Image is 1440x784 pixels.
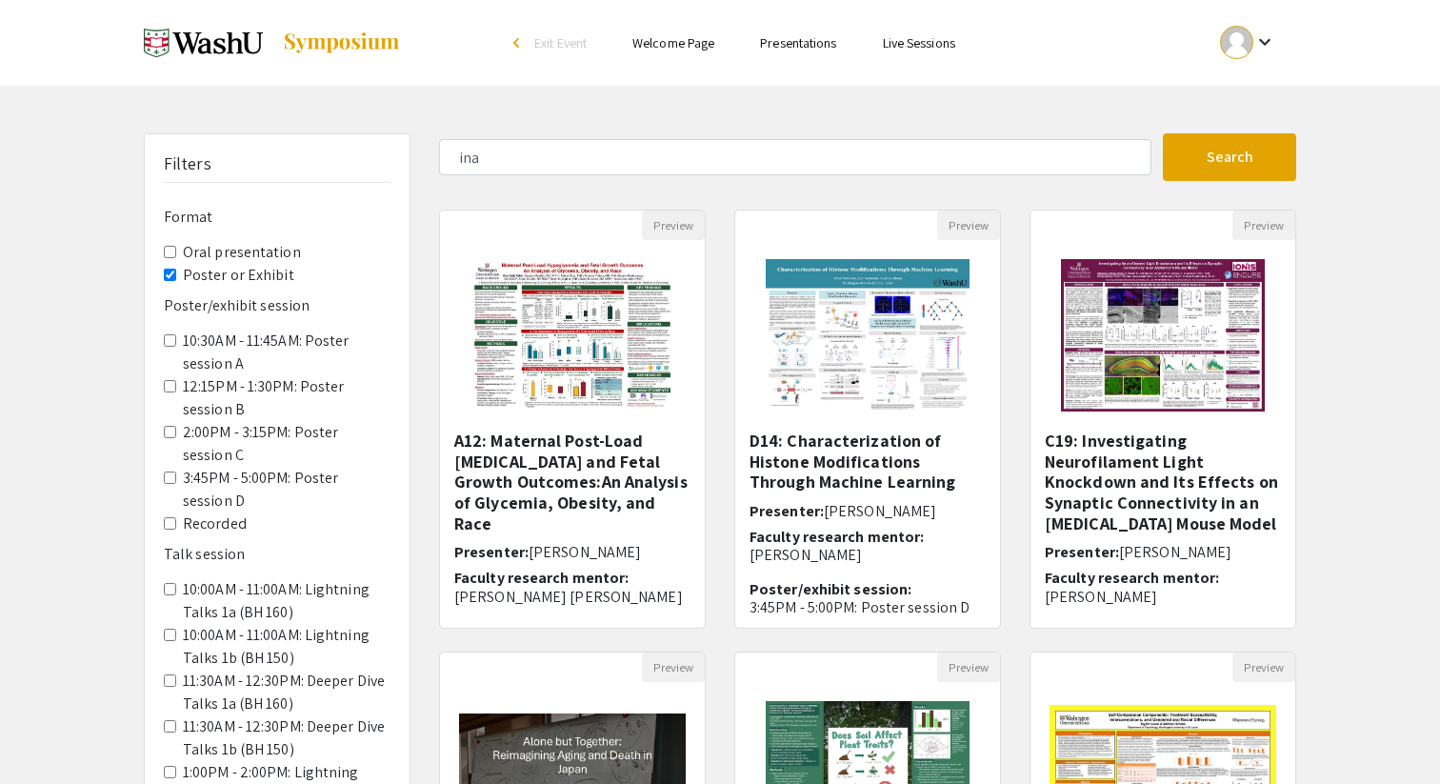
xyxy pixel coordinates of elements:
h5: Filters [164,153,211,174]
img: <p>A12: Maternal Post-Load Hypoglycemia and Fetal Growth Outcomes:</p><p>An Analysis of Glycemia,... [451,240,692,431]
div: Open Presentation <p>A12: Maternal Post-Load Hypoglycemia and Fetal Growth Outcomes:</p><p>An Ana... [439,210,706,629]
button: Preview [937,211,1000,240]
h6: Poster/exhibit session [164,296,390,314]
h6: Talk session [164,545,390,563]
h5: A12: Maternal Post-Load [MEDICAL_DATA] and Fetal Growth Outcomes:An Analysis of Glycemia, Obesity... [454,431,690,533]
a: Welcome Page [632,34,714,51]
h5: D14: Characterization of Histone Modifications Through Machine Learning [750,431,986,493]
button: Preview [937,653,1000,682]
span: [PERSON_NAME] [529,542,641,562]
div: Open Presentation <p>C19: Investigating Neurofilament Light Knockdown and Its Effects on Synaptic... [1030,210,1296,629]
label: 3:45PM - 5:00PM: Poster session D [183,467,390,513]
label: Oral presentation [183,241,301,264]
input: Search Keyword(s) Or Author(s) [439,139,1151,175]
img: Symposium by ForagerOne [282,31,401,54]
h6: Presenter: [750,502,986,520]
p: [PERSON_NAME] [750,546,986,564]
h6: Presenter: [1045,543,1281,561]
label: Poster or Exhibit [183,264,294,287]
span: [PERSON_NAME] [824,501,936,521]
label: 2:00PM - 3:15PM: Poster session C [183,421,390,467]
img: <p>D14: Characterization of Histone Modifications Through Machine Learning</p> [747,240,988,431]
button: Expand account dropdown [1200,21,1296,64]
button: Preview [642,653,705,682]
span: Exit Event [534,34,587,51]
span: Faculty research mentor: [454,568,629,588]
button: Preview [642,211,705,240]
button: Preview [1232,211,1295,240]
h6: Format [164,208,390,226]
iframe: Chat [14,698,81,770]
img: <p>C19: Investigating Neurofilament Light Knockdown and Its Effects on Synaptic Connectivity in a... [1042,240,1283,431]
a: Presentations [760,34,836,51]
h5: C19: Investigating Neurofilament Light Knockdown and Its Effects on Synaptic Connectivity in an [... [1045,431,1281,533]
label: 10:00AM - 11:00AM: Lightning Talks 1a (BH 160) [183,578,390,624]
span: Poster/exhibit session: [750,579,911,599]
span: [PERSON_NAME] [1119,542,1231,562]
a: Live Sessions [883,34,955,51]
mat-icon: Expand account dropdown [1253,30,1276,53]
p: [PERSON_NAME] [PERSON_NAME] [454,588,690,606]
button: Preview [1232,653,1295,682]
label: 11:30AM - 12:30PM: Deeper Dive Talks 1b (BH 150) [183,715,390,761]
span: Faculty research mentor: [1045,568,1219,588]
label: 10:30AM - 11:45AM: Poster session A [183,330,390,375]
h6: Presenter: [454,543,690,561]
div: arrow_back_ios [513,37,525,49]
p: 3:45PM - 5:00PM: Poster session D [750,598,986,616]
label: 12:15PM - 1:30PM: Poster session B [183,375,390,421]
a: Spring 2025 Undergraduate Research Symposium [144,19,401,67]
label: 11:30AM - 12:30PM: Deeper Dive Talks 1a (BH 160) [183,670,390,715]
label: 10:00AM - 11:00AM: Lightning Talks 1b (BH 150) [183,624,390,670]
button: Search [1163,133,1296,181]
span: Faculty research mentor: [750,527,924,547]
div: Open Presentation <p>D14: Characterization of Histone Modifications Through Machine Learning</p> [734,210,1001,629]
img: Spring 2025 Undergraduate Research Symposium [144,19,263,67]
p: [PERSON_NAME] [1045,588,1281,606]
label: Recorded [183,513,247,535]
